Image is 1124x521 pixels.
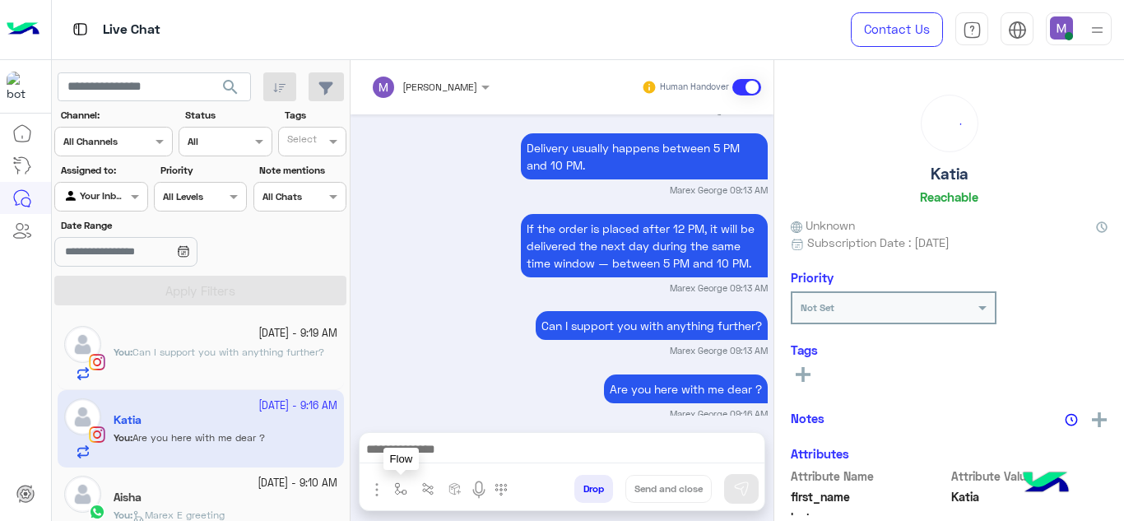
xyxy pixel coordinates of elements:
[185,108,270,123] label: Status
[367,480,387,500] img: send attachment
[660,81,729,94] small: Human Handover
[791,411,824,426] h6: Notes
[61,218,245,233] label: Date Range
[791,446,849,461] h6: Attributes
[1008,21,1027,40] img: tab
[132,346,324,358] span: Can I support you with anything further?
[285,108,345,123] label: Tags
[807,234,950,251] span: Subscription Date : [DATE]
[442,475,469,502] button: create order
[791,270,834,285] h6: Priority
[791,216,855,234] span: Unknown
[258,476,337,491] small: [DATE] - 9:10 AM
[89,504,105,520] img: WhatsApp
[1065,413,1078,426] img: notes
[211,72,251,108] button: search
[114,491,142,505] h5: Aisha
[7,12,39,47] img: Logo
[1087,20,1108,40] img: profile
[791,342,1108,357] h6: Tags
[160,163,245,178] label: Priority
[926,100,973,147] div: loading...
[963,21,982,40] img: tab
[521,214,768,277] p: 2/10/2025, 9:13 AM
[670,344,768,357] small: Marex George 09:13 AM
[951,488,1108,505] span: Katia
[448,482,462,495] img: create order
[89,354,105,370] img: Instagram
[114,509,130,521] span: You
[495,483,508,496] img: make a call
[931,165,968,184] h5: Katia
[521,133,768,179] p: 2/10/2025, 9:13 AM
[670,281,768,295] small: Marex George 09:13 AM
[64,326,101,363] img: defaultAdmin.png
[851,12,943,47] a: Contact Us
[670,184,768,197] small: Marex George 09:13 AM
[670,407,768,421] small: Marex George 09:16 AM
[221,77,240,97] span: search
[258,326,337,342] small: [DATE] - 9:19 AM
[114,346,132,358] b: :
[388,475,415,502] button: select flow
[132,509,225,521] span: Marex E greeting
[955,12,988,47] a: tab
[70,19,91,40] img: tab
[1050,16,1073,40] img: userImage
[574,475,613,503] button: Drop
[733,481,750,497] img: send message
[791,488,948,505] span: first_name
[61,163,146,178] label: Assigned to:
[604,374,768,403] p: 2/10/2025, 9:16 AM
[801,301,834,314] b: Not Set
[625,475,712,503] button: Send and close
[1092,412,1107,427] img: add
[61,108,171,123] label: Channel:
[64,476,101,513] img: defaultAdmin.png
[469,480,489,500] img: send voice note
[536,311,768,340] p: 2/10/2025, 9:13 AM
[791,468,948,485] span: Attribute Name
[285,132,317,151] div: Select
[402,81,477,93] span: [PERSON_NAME]
[7,72,36,101] img: 317874714732967
[114,346,130,358] span: You
[54,276,346,305] button: Apply Filters
[114,509,132,521] b: :
[421,482,434,495] img: Trigger scenario
[951,468,1108,485] span: Attribute Value
[920,189,978,204] h6: Reachable
[103,19,160,41] p: Live Chat
[1017,455,1075,513] img: hulul-logo.png
[394,482,407,495] img: select flow
[415,475,442,502] button: Trigger scenario
[259,163,344,178] label: Note mentions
